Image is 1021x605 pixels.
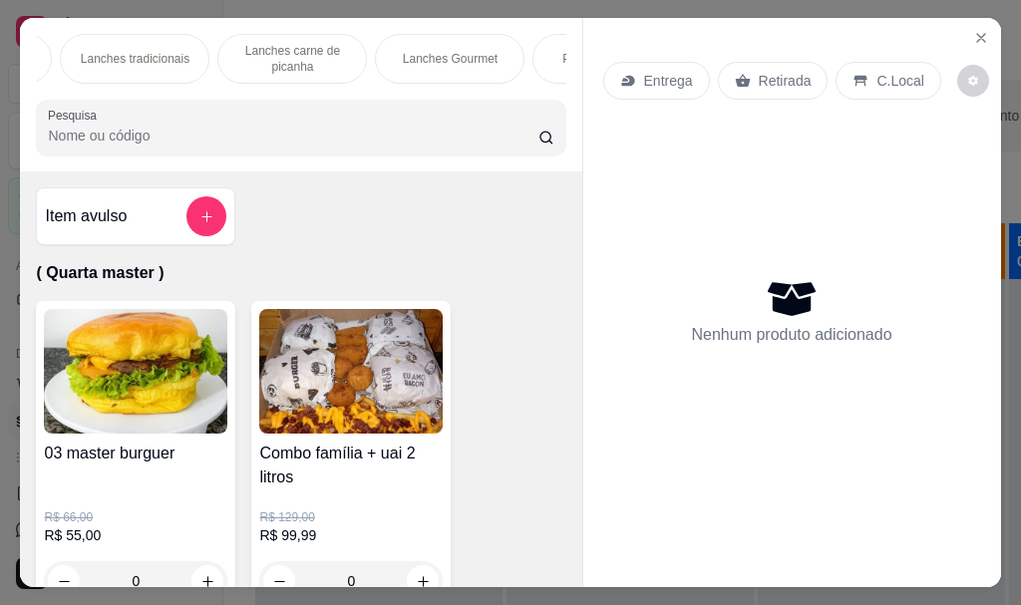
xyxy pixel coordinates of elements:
button: decrease-product-quantity [957,65,989,97]
button: decrease-product-quantity [263,565,295,597]
button: decrease-product-quantity [48,565,80,597]
p: R$ 55,00 [44,525,227,545]
button: add-separate-item [186,196,226,236]
p: Lanches Gourmet [403,51,498,67]
button: increase-product-quantity [191,565,223,597]
h4: Item avulso [45,204,127,228]
h4: Combo família + uai 2 litros [259,442,443,489]
h4: 03 master burguer [44,442,227,465]
label: Pesquisa [48,107,104,124]
img: product-image [44,309,227,434]
p: Lanches tradicionais [81,51,189,67]
p: Lanches carne de picanha [234,43,350,75]
p: Nenhum produto adicionado [692,323,892,347]
p: C.Local [876,71,923,91]
p: Retirada [759,71,812,91]
p: Entrega [644,71,693,91]
button: Close [965,22,997,54]
input: Pesquisa [48,126,538,146]
p: R$ 129,00 [259,509,443,525]
img: product-image [259,309,443,434]
p: R$ 66,00 [44,509,227,525]
p: ( Quarta master ) [36,261,565,285]
button: increase-product-quantity [407,565,439,597]
p: R$ 99,99 [259,525,443,545]
p: Pizzas M 6 fatias [562,51,653,67]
